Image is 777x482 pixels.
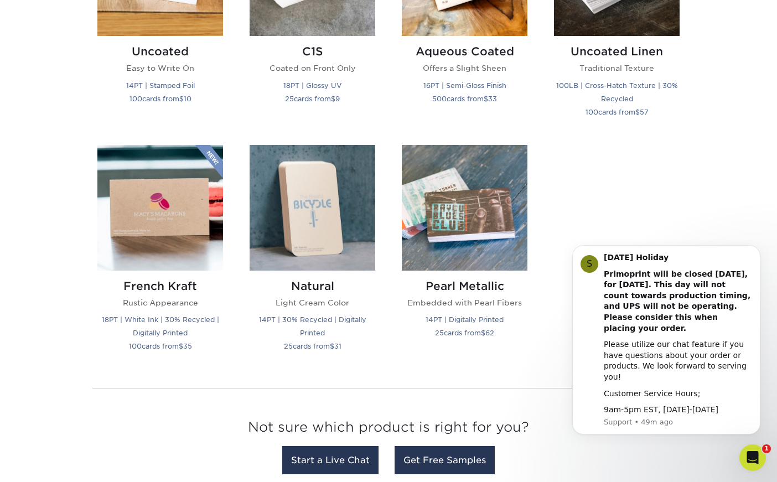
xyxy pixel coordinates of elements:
iframe: Intercom notifications message [556,240,777,452]
img: New Product [195,145,223,178]
span: $ [330,342,334,350]
h2: Natural [250,279,375,293]
small: cards from [435,329,494,337]
h2: C1S [250,45,375,58]
p: Traditional Texture [554,63,680,74]
small: 18PT | Glossy UV [283,81,341,90]
h3: Not sure which product is right for you? [92,411,685,449]
p: Coated on Front Only [250,63,375,74]
img: French Kraft Business Cards [97,145,223,271]
iframe: Google Customer Reviews [3,448,94,478]
small: cards from [129,342,192,350]
h2: Uncoated Linen [554,45,680,58]
small: 18PT | White Ink | 30% Recycled | Digitally Printed [102,315,219,337]
span: 1 [762,444,771,453]
img: Natural Business Cards [250,145,375,271]
img: Pearl Metallic Business Cards [402,145,527,271]
small: 100LB | Cross-Hatch Texture | 30% Recycled [556,81,678,103]
p: Rustic Appearance [97,297,223,308]
h2: Pearl Metallic [402,279,527,293]
h2: French Kraft [97,279,223,293]
span: 25 [435,329,444,337]
a: Start a Live Chat [282,446,379,474]
span: 9 [335,95,340,103]
p: Embedded with Pearl Fibers [402,297,527,308]
span: 100 [129,342,142,350]
span: 31 [334,342,341,350]
small: 14PT | 30% Recycled | Digitally Printed [259,315,366,337]
span: 100 [129,95,142,103]
h2: Aqueous Coated [402,45,527,58]
span: 25 [285,95,294,103]
span: 500 [432,95,447,103]
a: Pearl Metallic Business Cards Pearl Metallic Embedded with Pearl Fibers 14PT | Digitally Printed ... [402,145,527,366]
small: 16PT | Semi-Gloss Finish [423,81,506,90]
span: 35 [183,342,192,350]
small: cards from [432,95,497,103]
span: 100 [586,108,598,116]
span: $ [179,95,184,103]
span: $ [481,329,485,337]
span: $ [179,342,183,350]
p: Easy to Write On [97,63,223,74]
iframe: Intercom live chat [739,444,766,471]
small: 14PT | Digitally Printed [426,315,504,324]
span: 62 [485,329,494,337]
span: $ [484,95,488,103]
small: 14PT | Stamped Foil [126,81,195,90]
small: cards from [284,342,341,350]
span: 25 [284,342,293,350]
p: Offers a Slight Sheen [402,63,527,74]
h2: Uncoated [97,45,223,58]
span: 33 [488,95,497,103]
p: Light Cream Color [250,297,375,308]
small: cards from [129,95,191,103]
span: $ [635,108,640,116]
span: 10 [184,95,191,103]
small: cards from [285,95,340,103]
span: 57 [640,108,649,116]
small: cards from [586,108,649,116]
a: Natural Business Cards Natural Light Cream Color 14PT | 30% Recycled | Digitally Printed 25cards ... [250,145,375,366]
span: $ [331,95,335,103]
a: Get Free Samples [395,446,495,474]
a: French Kraft Business Cards French Kraft Rustic Appearance 18PT | White Ink | 30% Recycled | Digi... [97,145,223,366]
